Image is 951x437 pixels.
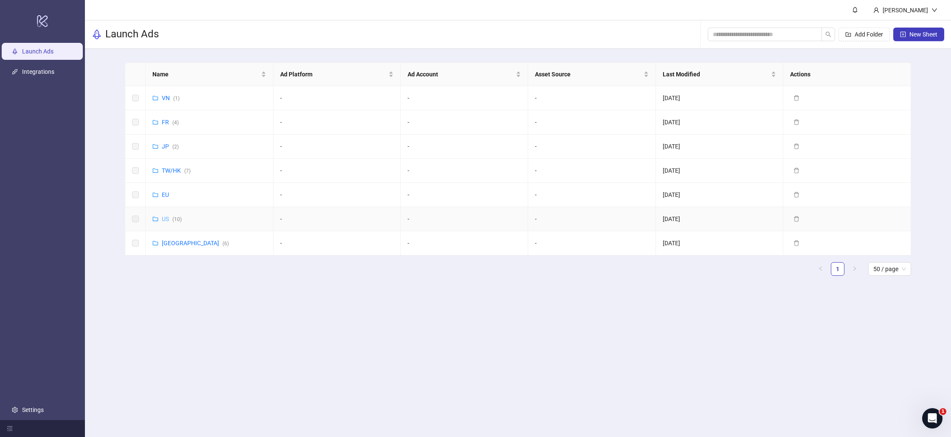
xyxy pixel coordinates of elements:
span: 50 / page [873,263,906,275]
td: - [401,207,528,231]
span: bell [852,7,858,13]
a: JP(2) [162,143,179,150]
th: Last Modified [656,63,783,86]
span: folder [152,240,158,246]
span: right [852,266,857,271]
span: ( 2 ) [172,144,179,150]
th: Actions [783,63,911,86]
span: delete [793,168,799,174]
a: EU [162,191,169,198]
a: Integrations [22,68,54,75]
span: folder [152,216,158,222]
span: Add Folder [855,31,883,38]
td: - [273,134,401,159]
button: left [814,262,827,276]
span: 1 [940,408,946,415]
span: delete [793,192,799,198]
span: folder [152,168,158,174]
td: [DATE] [656,183,783,207]
span: Name [152,70,259,79]
td: - [401,231,528,255]
td: [DATE] [656,134,783,159]
td: [DATE] [656,110,783,134]
span: Last Modified [663,70,769,79]
a: US(10) [162,216,182,222]
td: [DATE] [656,86,783,110]
span: New Sheet [909,31,937,38]
a: [GEOGRAPHIC_DATA](6) [162,240,229,247]
td: - [401,183,528,207]
span: rocket [92,29,102,39]
td: - [401,159,528,183]
h3: Launch Ads [105,28,159,41]
td: - [273,86,401,110]
td: - [528,159,656,183]
td: - [273,110,401,134]
th: Asset Source [528,63,656,86]
li: 1 [831,262,844,276]
td: - [528,86,656,110]
span: delete [793,216,799,222]
a: VN(1) [162,95,180,101]
span: Asset Source [535,70,642,79]
span: delete [793,119,799,125]
span: menu-fold [7,426,13,431]
td: - [273,231,401,255]
span: folder [152,143,158,149]
a: TW/HK(7) [162,167,191,174]
button: right [848,262,861,276]
td: - [528,207,656,231]
span: ( 1 ) [173,95,180,101]
td: - [401,134,528,159]
button: New Sheet [893,28,944,41]
button: Add Folder [838,28,890,41]
td: - [528,134,656,159]
th: Name [146,63,273,86]
div: Page Size [868,262,911,276]
td: - [401,110,528,134]
span: delete [793,240,799,246]
span: left [818,266,823,271]
a: Launch Ads [22,48,53,55]
li: Previous Page [814,262,827,276]
span: folder [152,192,158,198]
a: FR(4) [162,119,179,126]
span: folder [152,95,158,101]
td: - [401,86,528,110]
span: delete [793,143,799,149]
td: - [273,159,401,183]
td: - [273,207,401,231]
td: [DATE] [656,207,783,231]
iframe: Intercom live chat [922,408,943,429]
span: ( 10 ) [172,216,182,222]
td: [DATE] [656,159,783,183]
span: ( 7 ) [184,168,191,174]
a: 1 [831,263,844,275]
span: ( 6 ) [222,241,229,247]
th: Ad Platform [273,63,401,86]
span: folder [152,119,158,125]
span: search [825,31,831,37]
td: [DATE] [656,231,783,255]
span: user [873,7,879,13]
td: - [528,231,656,255]
span: down [931,7,937,13]
span: Ad Platform [280,70,387,79]
span: folder-add [845,31,851,37]
li: Next Page [848,262,861,276]
span: ( 4 ) [172,120,179,126]
td: - [528,183,656,207]
td: - [528,110,656,134]
a: Settings [22,406,44,413]
span: Ad Account [408,70,514,79]
td: - [273,183,401,207]
span: delete [793,95,799,101]
th: Ad Account [401,63,528,86]
div: [PERSON_NAME] [879,6,931,15]
span: plus-square [900,31,906,37]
